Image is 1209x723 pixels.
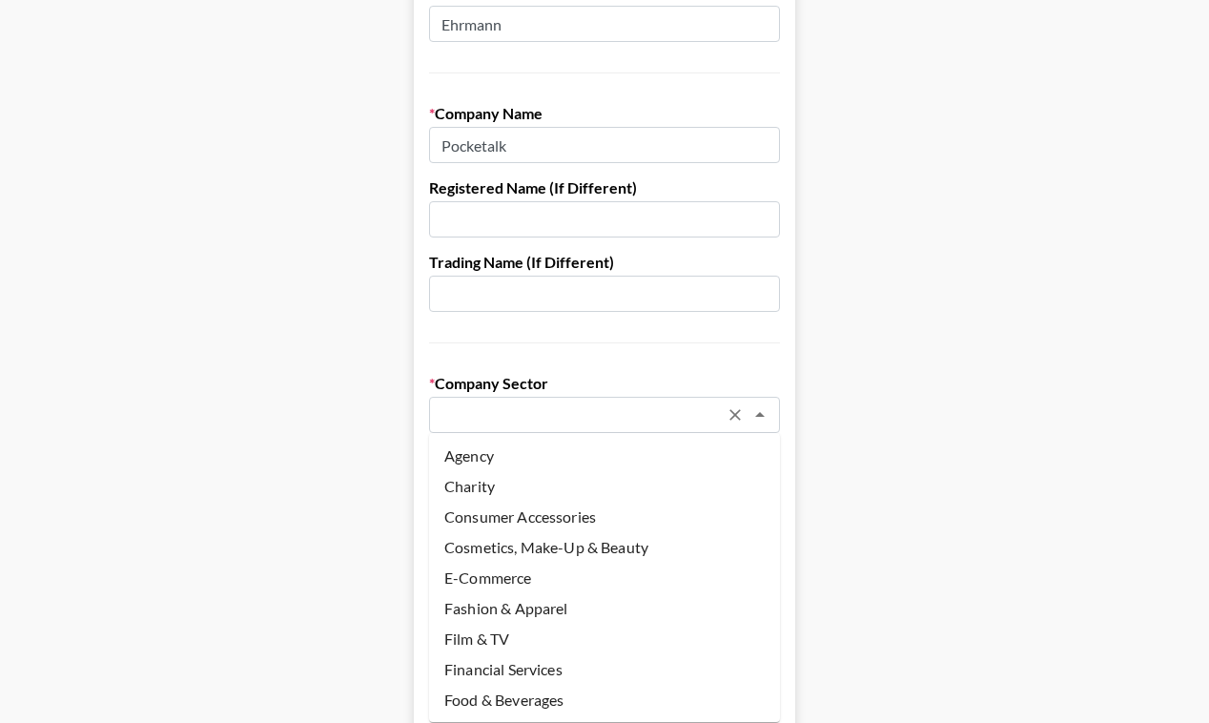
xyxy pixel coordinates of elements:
li: E-Commerce [429,563,780,593]
li: Agency [429,441,780,471]
label: Trading Name (If Different) [429,253,780,272]
label: Company Sector [429,374,780,393]
button: Close [747,402,773,428]
li: Food & Beverages [429,685,780,715]
li: Consumer Accessories [429,502,780,532]
li: Film & TV [429,624,780,654]
li: Charity [429,471,780,502]
button: Clear [722,402,748,428]
li: Fashion & Apparel [429,593,780,624]
li: Financial Services [429,654,780,685]
label: Registered Name (If Different) [429,178,780,197]
label: Company Name [429,104,780,123]
li: Cosmetics, Make-Up & Beauty [429,532,780,563]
